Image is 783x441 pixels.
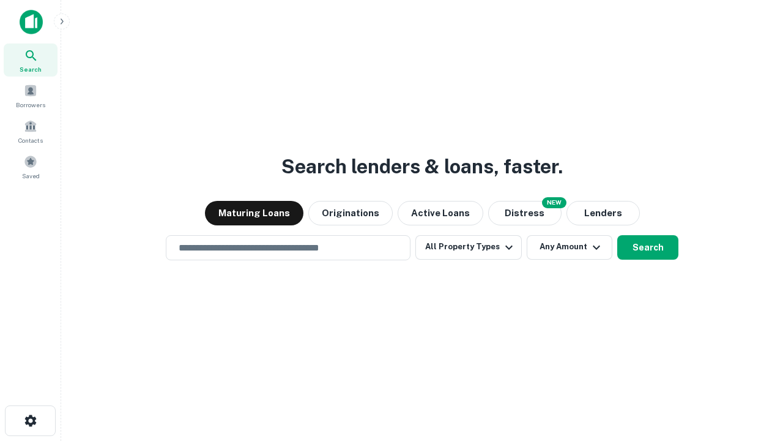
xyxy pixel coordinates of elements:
span: Search [20,64,42,74]
div: NEW [542,197,566,208]
iframe: Chat Widget [722,343,783,402]
a: Search [4,43,58,77]
a: Contacts [4,115,58,148]
span: Borrowers [16,100,45,110]
a: Borrowers [4,79,58,112]
a: Saved [4,150,58,183]
button: All Property Types [415,235,522,260]
button: Originations [308,201,393,225]
img: capitalize-icon.png [20,10,43,34]
button: Maturing Loans [205,201,303,225]
button: Search [617,235,678,260]
button: Any Amount [527,235,612,260]
span: Saved [22,171,40,181]
button: Search distressed loans with lien and other non-mortgage details. [488,201,562,225]
button: Lenders [566,201,640,225]
span: Contacts [18,135,43,145]
h3: Search lenders & loans, faster. [281,152,563,181]
button: Active Loans [398,201,483,225]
